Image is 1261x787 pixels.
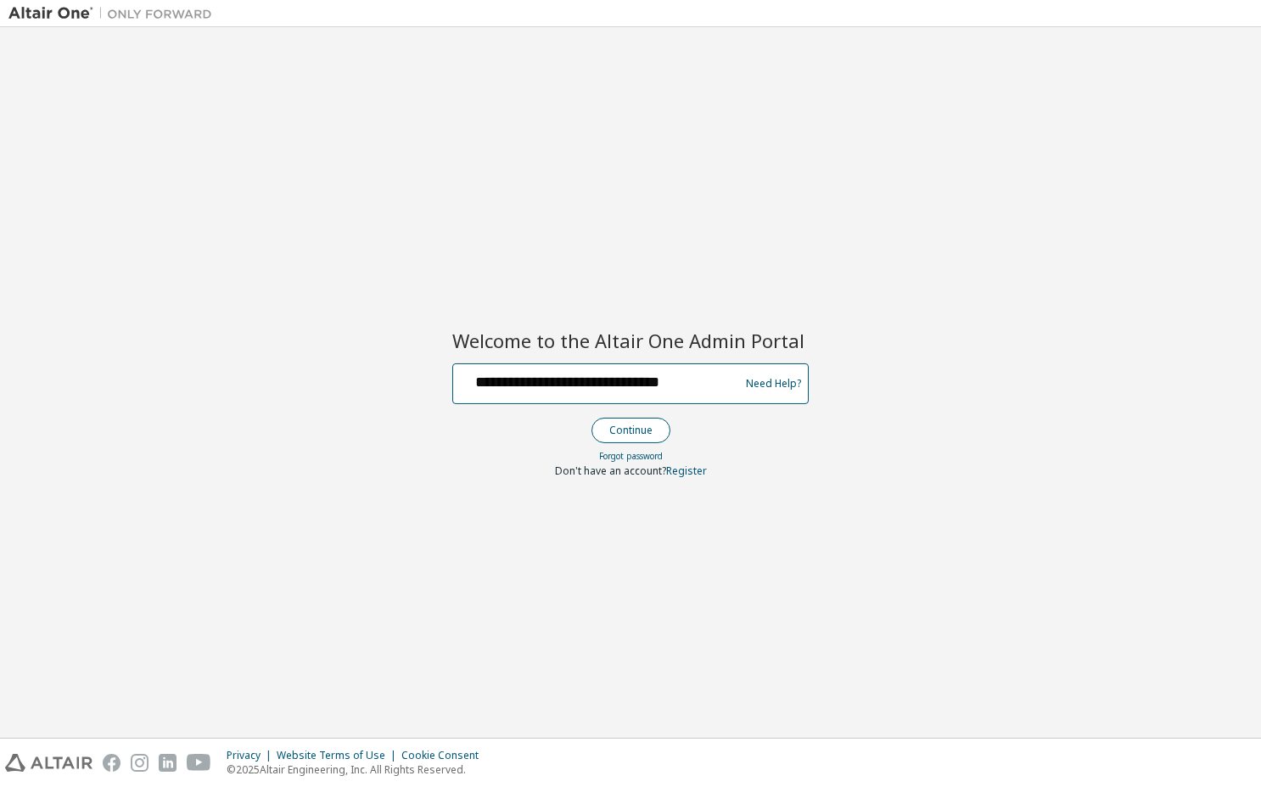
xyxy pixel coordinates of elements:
[746,383,801,384] a: Need Help?
[599,450,663,462] a: Forgot password
[103,754,120,772] img: facebook.svg
[277,749,401,762] div: Website Terms of Use
[227,749,277,762] div: Privacy
[401,749,489,762] div: Cookie Consent
[159,754,177,772] img: linkedin.svg
[452,329,809,352] h2: Welcome to the Altair One Admin Portal
[666,464,707,478] a: Register
[555,464,666,478] span: Don't have an account?
[591,418,670,443] button: Continue
[187,754,211,772] img: youtube.svg
[8,5,221,22] img: Altair One
[227,762,489,777] p: © 2025 Altair Engineering, Inc. All Rights Reserved.
[5,754,92,772] img: altair_logo.svg
[131,754,149,772] img: instagram.svg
